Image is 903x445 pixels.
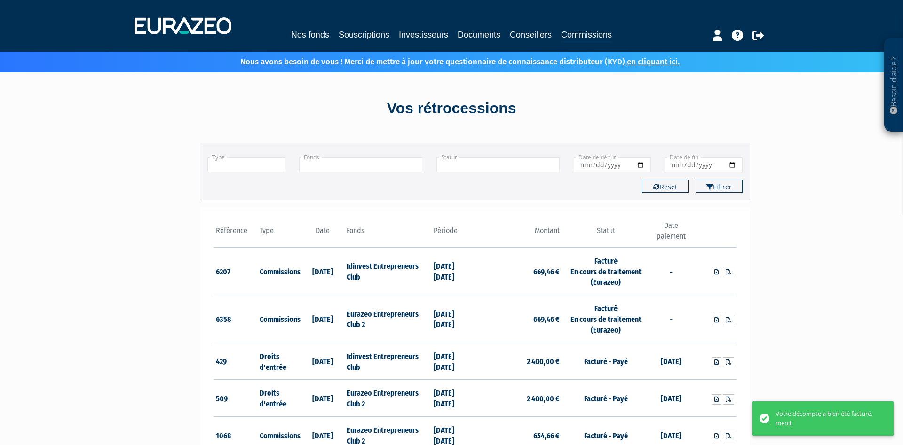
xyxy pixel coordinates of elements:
[475,295,562,343] td: 669,46 €
[696,180,743,193] button: Filtrer
[562,247,649,295] td: Facturé En cours de traitement (Eurazeo)
[183,98,720,119] div: Vos rétrocessions
[562,220,649,247] th: Statut
[458,28,500,41] a: Documents
[431,343,475,380] td: [DATE] [DATE]
[213,54,680,68] p: Nous avons besoin de vous ! Merci de mettre à jour votre questionnaire de connaissance distribute...
[627,57,680,67] a: en cliquant ici.
[562,380,649,417] td: Facturé - Payé
[776,409,879,428] div: Votre décompte a bien été facturé, merci.
[344,295,431,343] td: Eurazeo Entrepreneurs Club 2
[301,343,344,380] td: [DATE]
[650,295,693,343] td: -
[562,295,649,343] td: Facturé En cours de traitement (Eurazeo)
[888,43,899,127] p: Besoin d'aide ?
[475,220,562,247] th: Montant
[431,380,475,417] td: [DATE] [DATE]
[344,343,431,380] td: Idinvest Entrepreneurs Club
[257,295,301,343] td: Commissions
[344,220,431,247] th: Fonds
[431,247,475,295] td: [DATE] [DATE]
[650,247,693,295] td: -
[214,220,257,247] th: Référence
[214,380,257,417] td: 509
[650,220,693,247] th: Date paiement
[301,380,344,417] td: [DATE]
[561,28,612,43] a: Commissions
[339,28,389,41] a: Souscriptions
[257,380,301,417] td: Droits d'entrée
[562,343,649,380] td: Facturé - Payé
[344,380,431,417] td: Eurazeo Entrepreneurs Club 2
[214,247,257,295] td: 6207
[431,295,475,343] td: [DATE] [DATE]
[642,180,689,193] button: Reset
[344,247,431,295] td: Idinvest Entrepreneurs Club
[135,17,231,34] img: 1732889491-logotype_eurazeo_blanc_rvb.png
[214,343,257,380] td: 429
[214,295,257,343] td: 6358
[301,295,344,343] td: [DATE]
[510,28,552,41] a: Conseillers
[301,247,344,295] td: [DATE]
[291,28,329,41] a: Nos fonds
[650,343,693,380] td: [DATE]
[257,220,301,247] th: Type
[475,380,562,417] td: 2 400,00 €
[431,220,475,247] th: Période
[301,220,344,247] th: Date
[257,343,301,380] td: Droits d'entrée
[475,247,562,295] td: 669,46 €
[475,343,562,380] td: 2 400,00 €
[257,247,301,295] td: Commissions
[399,28,448,41] a: Investisseurs
[650,380,693,417] td: [DATE]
